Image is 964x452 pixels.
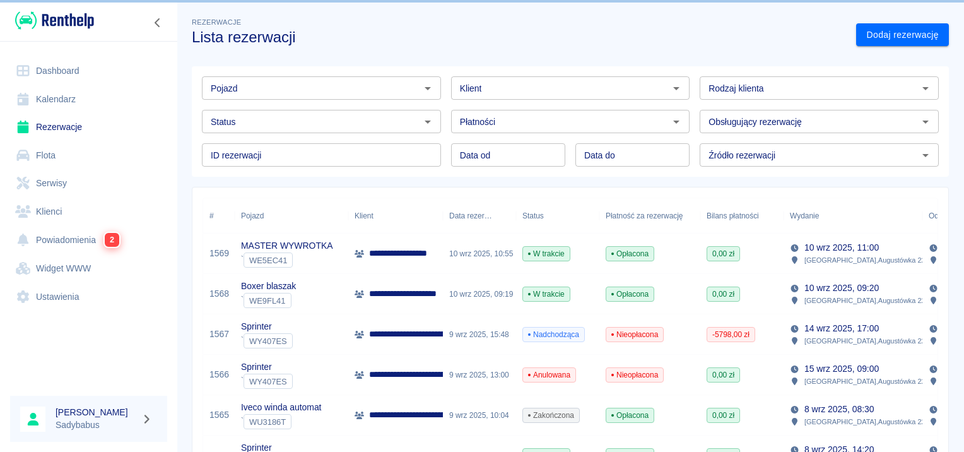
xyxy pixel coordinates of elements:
div: 10 wrz 2025, 09:19 [443,274,516,314]
div: Płatność za rezerwację [599,198,700,234]
span: Opłacona [606,410,654,421]
span: Opłacona [606,248,654,259]
button: Zwiń nawigację [148,15,167,31]
a: 1568 [209,287,229,300]
button: Sort [492,207,510,225]
img: Renthelp logo [15,10,94,31]
span: Nieopłacona [606,329,663,340]
p: 15 wrz 2025, 09:00 [804,362,879,376]
div: ` [241,333,293,348]
a: Renthelp logo [10,10,94,31]
a: Ustawienia [10,283,167,311]
div: Status [522,198,544,234]
p: [GEOGRAPHIC_DATA] , Augustówka 22A [804,254,930,266]
div: Klient [355,198,373,234]
div: ` [241,293,296,308]
span: 2 [105,233,119,247]
span: Rezerwacje [192,18,241,26]
span: WU3186T [244,417,291,427]
span: WE9FL41 [244,296,291,306]
a: Dodaj rezerwację [856,23,949,47]
span: -5798,00 zł [707,329,755,340]
button: Otwórz [917,113,934,131]
a: Flota [10,141,167,170]
a: Powiadomienia2 [10,225,167,254]
span: W trakcie [523,248,570,259]
a: Rezerwacje [10,113,167,141]
p: Sprinter [241,320,293,333]
a: Kalendarz [10,85,167,114]
a: 1567 [209,328,229,341]
p: 14 wrz 2025, 17:00 [804,322,879,335]
h3: Lista rezerwacji [192,28,846,46]
span: Nadchodząca [523,329,584,340]
div: 10 wrz 2025, 10:55 [443,234,516,274]
span: WE5EC41 [244,256,292,265]
div: Wydanie [784,198,922,234]
span: W trakcie [523,288,570,300]
button: Otwórz [917,146,934,164]
button: Sort [819,207,837,225]
div: # [209,198,214,234]
button: Otwórz [667,113,685,131]
p: 8 wrz 2025, 08:30 [804,403,874,416]
span: Anulowana [523,369,575,381]
div: # [203,198,235,234]
div: Płatność za rezerwację [606,198,683,234]
div: Pojazd [241,198,264,234]
p: Sadybabus [56,419,136,432]
div: 9 wrz 2025, 13:00 [443,355,516,395]
span: Zakończona [523,410,579,421]
a: Serwisy [10,169,167,198]
a: Klienci [10,198,167,226]
div: Klient [348,198,443,234]
div: Data rezerwacji [443,198,516,234]
p: 10 wrz 2025, 09:20 [804,282,879,295]
button: Otwórz [419,113,437,131]
div: ` [241,414,321,429]
a: 1566 [209,368,229,381]
p: Boxer blaszak [241,280,296,293]
span: WY407ES [244,336,292,346]
div: Data rezerwacji [449,198,492,234]
div: ` [241,374,293,389]
button: Otwórz [917,80,934,97]
p: 10 wrz 2025, 11:00 [804,241,879,254]
div: 9 wrz 2025, 10:04 [443,395,516,436]
div: Bilans płatności [700,198,784,234]
button: Otwórz [419,80,437,97]
span: Nieopłacona [606,369,663,381]
div: Status [516,198,599,234]
p: MASTER WYWROTKA [241,239,332,253]
span: 0,00 zł [707,288,739,300]
div: Wydanie [790,198,819,234]
h6: [PERSON_NAME] [56,406,136,419]
div: Pojazd [235,198,348,234]
span: WY407ES [244,377,292,386]
span: 0,00 zł [707,369,739,381]
p: [GEOGRAPHIC_DATA] , Augustówka 22A [804,376,930,387]
a: Dashboard [10,57,167,85]
button: Otwórz [667,80,685,97]
input: DD.MM.YYYY [451,143,565,167]
a: 1565 [209,408,229,422]
div: Bilans płatności [707,198,759,234]
p: [GEOGRAPHIC_DATA] , Augustówka 22A [804,335,930,347]
input: DD.MM.YYYY [575,143,690,167]
p: [GEOGRAPHIC_DATA] , Augustówka 22A [804,416,930,427]
a: 1569 [209,247,229,260]
div: 9 wrz 2025, 15:48 [443,314,516,355]
p: Iveco winda automat [241,401,321,414]
a: Widget WWW [10,254,167,283]
div: ` [241,253,332,268]
span: Opłacona [606,288,654,300]
span: 0,00 zł [707,248,739,259]
span: 0,00 zł [707,410,739,421]
p: Sprinter [241,360,293,374]
p: [GEOGRAPHIC_DATA] , Augustówka 22A [804,295,930,306]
